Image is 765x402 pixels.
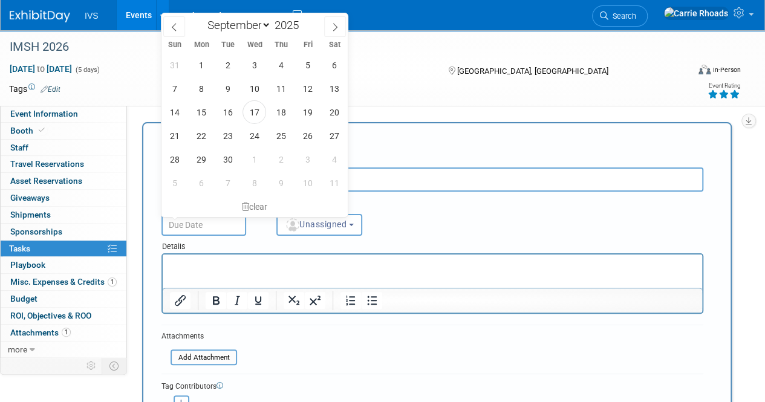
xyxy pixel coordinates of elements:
button: Italic [227,292,247,309]
a: Misc. Expenses & Credits1 [1,274,126,290]
td: Toggle Event Tabs [102,358,127,374]
span: Unassigned [285,219,347,229]
span: September 17, 2025 [243,100,266,124]
span: September 29, 2025 [189,148,213,171]
a: Giveaways [1,190,126,206]
span: Fri [295,41,321,49]
div: Attachments [161,331,237,342]
span: September 21, 2025 [163,124,186,148]
span: (5 days) [74,66,100,74]
div: Event Rating [708,83,740,89]
select: Month [201,18,271,33]
div: Event Format [634,63,741,81]
span: October 8, 2025 [243,171,266,195]
td: Personalize Event Tab Strip [81,358,102,374]
input: Year [271,18,307,32]
span: September 12, 2025 [296,77,319,100]
span: September 5, 2025 [296,53,319,77]
span: IVS [85,11,99,21]
span: Thu [268,41,295,49]
span: September 6, 2025 [322,53,346,77]
a: more [1,342,126,358]
span: October 1, 2025 [243,148,266,171]
span: October 11, 2025 [322,171,346,195]
i: Booth reservation complete [39,127,45,134]
span: September 27, 2025 [322,124,346,148]
span: September 30, 2025 [216,148,239,171]
input: Due Date [161,214,246,236]
span: Asset Reservations [10,176,82,186]
button: Bold [206,292,226,309]
span: September 2, 2025 [216,53,239,77]
div: Tag Contributors [161,379,703,392]
a: Tasks [1,241,126,257]
span: September 19, 2025 [296,100,319,124]
span: October 7, 2025 [216,171,239,195]
img: Format-Inperson.png [698,65,711,74]
button: Bullet list [362,292,382,309]
span: Travel Reservations [10,159,84,169]
span: September 23, 2025 [216,124,239,148]
span: 1 [108,277,117,287]
a: Event Information [1,106,126,122]
button: Underline [248,292,269,309]
a: Shipments [1,207,126,223]
div: In-Person [712,65,741,74]
span: September 22, 2025 [189,124,213,148]
div: IMSH 2026 [5,36,679,58]
span: ROI, Objectives & ROO [10,311,91,320]
span: Playbook [10,260,45,270]
span: September 13, 2025 [322,77,346,100]
span: October 3, 2025 [296,148,319,171]
button: Subscript [284,292,304,309]
span: October 6, 2025 [189,171,213,195]
div: New Task [161,136,703,149]
a: Booth [1,123,126,139]
a: Budget [1,291,126,307]
span: Mon [188,41,215,49]
button: Insert/edit link [170,292,190,309]
span: October 9, 2025 [269,171,293,195]
span: Giveaways [10,193,50,203]
input: Name of task or a short description [161,167,703,192]
span: September 25, 2025 [269,124,293,148]
span: October 4, 2025 [322,148,346,171]
div: Short Description [161,155,703,167]
span: [GEOGRAPHIC_DATA], [GEOGRAPHIC_DATA] [457,66,608,76]
span: Misc. Expenses & Credits [10,277,117,287]
span: Event Information [10,109,78,118]
span: September 4, 2025 [269,53,293,77]
span: September 9, 2025 [216,77,239,100]
span: September 16, 2025 [216,100,239,124]
a: Search [592,5,648,27]
td: Tags [9,83,60,95]
a: Edit [41,85,60,94]
span: October 10, 2025 [296,171,319,195]
span: Budget [10,294,37,303]
button: Superscript [305,292,325,309]
span: [DATE] [DATE] [9,63,73,74]
button: Unassigned [276,214,362,236]
span: Sun [161,41,188,49]
span: Tue [215,41,241,49]
a: Travel Reservations [1,156,126,172]
button: Numbered list [340,292,361,309]
a: Playbook [1,257,126,273]
span: September 15, 2025 [189,100,213,124]
span: September 28, 2025 [163,148,186,171]
span: Sat [321,41,348,49]
span: October 5, 2025 [163,171,186,195]
span: September 20, 2025 [322,100,346,124]
a: ROI, Objectives & ROO [1,308,126,324]
span: Booth [10,126,47,135]
img: ExhibitDay [10,10,70,22]
span: September 24, 2025 [243,124,266,148]
span: 1 [62,328,71,337]
a: Asset Reservations [1,173,126,189]
a: Attachments1 [1,325,126,341]
span: Attachments [10,328,71,337]
iframe: Rich Text Area [163,254,702,288]
span: September 8, 2025 [189,77,213,100]
span: September 14, 2025 [163,100,186,124]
